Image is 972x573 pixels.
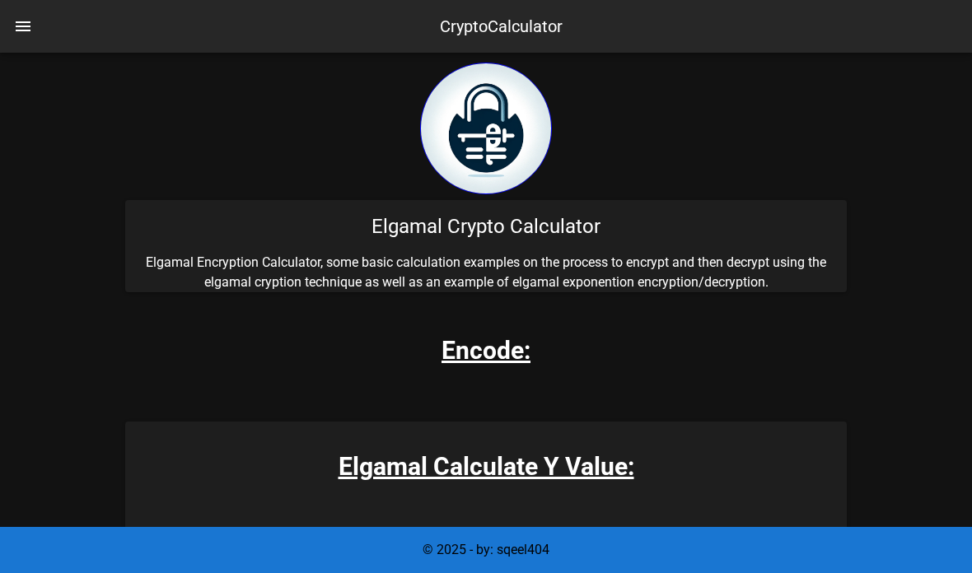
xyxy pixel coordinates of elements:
div: Elgamal Crypto Calculator [125,200,847,253]
span: © 2025 - by: sqeel404 [423,542,549,557]
h3: Encode: [442,332,530,369]
a: home [420,182,552,198]
div: CryptoCalculator [440,14,563,39]
button: nav-menu-toggle [3,7,43,46]
p: Elgamal Encryption Calculator, some basic calculation examples on the process to encrypt and then... [125,253,847,292]
img: encryption logo [420,63,552,194]
h3: Elgamal Calculate Y Value: [125,448,847,485]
